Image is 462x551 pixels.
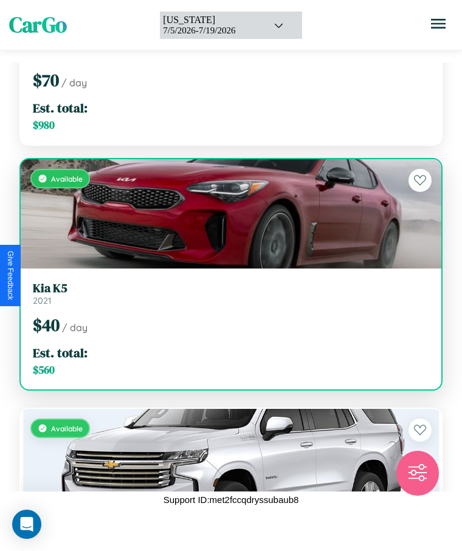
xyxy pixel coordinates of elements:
[33,363,55,377] span: $ 560
[51,174,83,183] span: Available
[12,510,41,539] div: Open Intercom Messenger
[62,321,88,334] span: / day
[33,99,88,117] span: Est. total:
[33,295,51,306] span: 2021
[6,251,15,300] div: Give Feedback
[9,10,67,39] span: CarGo
[33,281,429,295] h3: Kia K5
[163,15,258,26] div: [US_STATE]
[33,313,60,337] span: $ 40
[33,344,88,361] span: Est. total:
[33,281,429,306] a: Kia K52021
[33,69,59,92] span: $ 70
[33,118,55,132] span: $ 980
[163,26,258,36] div: 7 / 5 / 2026 - 7 / 19 / 2026
[51,424,83,433] span: Available
[61,77,87,89] span: / day
[164,491,299,508] p: Support ID: met2fccqdryssubaub8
